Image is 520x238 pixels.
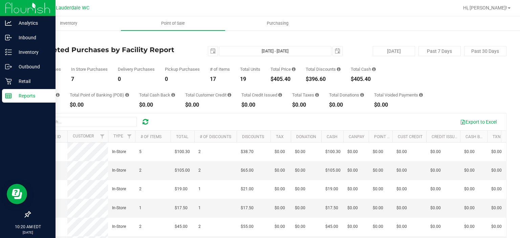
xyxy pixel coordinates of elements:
a: Purchasing [225,16,330,30]
span: $0.00 [491,149,502,155]
div: Total Voided Payments [374,93,423,97]
span: In-Store [112,186,126,192]
div: $0.00 [292,102,319,108]
span: $0.00 [373,205,383,211]
span: 2 [139,186,142,192]
span: $19.00 [175,186,188,192]
span: $17.50 [175,205,188,211]
i: Sum of the cash-back amounts from rounded-up electronic payments for all purchases in the date ra... [171,93,175,97]
span: Hi, [PERSON_NAME]! [463,5,507,10]
span: $0.00 [347,223,358,230]
span: Point of Sale [152,20,194,26]
span: 1 [198,205,201,211]
div: $396.60 [306,77,341,82]
span: $45.00 [325,223,338,230]
span: $0.00 [396,205,407,211]
h4: Completed Purchases by Facility Report [30,46,189,53]
span: select [208,46,218,56]
span: $100.30 [325,149,341,155]
a: Total [176,134,188,139]
div: 17 [210,77,230,82]
div: $405.40 [351,77,376,82]
span: $0.00 [295,186,305,192]
p: Analytics [12,19,52,27]
iframe: Resource center [7,184,27,204]
div: Total Customer Credit [185,93,231,97]
span: Purchasing [258,20,298,26]
div: Total Cash Back [139,93,175,97]
div: In Store Purchases [71,67,108,71]
i: Sum of the total taxes for all purchases in the date range. [315,93,319,97]
inline-svg: Analytics [5,20,12,26]
span: $0.00 [295,149,305,155]
span: $65.00 [241,167,254,174]
input: Search... [35,117,137,127]
span: $0.00 [373,167,383,174]
span: $0.00 [430,167,441,174]
span: $0.00 [295,167,305,174]
a: # of Items [140,134,161,139]
span: 2 [198,167,201,174]
div: 7 [71,77,108,82]
a: Type [113,134,123,138]
span: $0.00 [275,186,285,192]
button: [DATE] [373,46,415,56]
a: CanPay [349,134,364,139]
span: $19.00 [325,186,338,192]
div: 19 [240,77,260,82]
a: Txn Fees [493,134,511,139]
span: Inventory [51,20,86,26]
i: Sum of the discount values applied to the all purchases in the date range. [337,67,341,71]
span: $0.00 [491,223,502,230]
span: $0.00 [275,149,285,155]
p: 10:20 AM EDT [3,224,52,230]
div: Pickup Purchases [165,67,200,71]
a: Cash Back [465,134,488,139]
span: $0.00 [464,205,475,211]
a: Point of Banking (POB) [374,134,422,139]
div: $0.00 [139,102,175,108]
div: Total Cash [351,67,376,71]
span: $17.50 [325,205,338,211]
div: Total Donations [329,93,364,97]
inline-svg: Outbound [5,63,12,70]
span: 1 [139,205,142,211]
span: 2 [139,167,142,174]
span: 1 [198,186,201,192]
span: $0.00 [295,205,305,211]
span: $0.00 [491,205,502,211]
inline-svg: Retail [5,78,12,85]
a: Tax [276,134,284,139]
i: Sum of all account credit issued for all refunds from returned purchases in the date range. [278,93,282,97]
span: $21.00 [241,186,254,192]
span: $0.00 [464,149,475,155]
div: Delivery Purchases [118,67,155,71]
span: $0.00 [347,186,358,192]
div: Total Units [240,67,260,71]
i: Sum of the successful, non-voided CanPay payment transactions for all purchases in the date range. [56,93,60,97]
inline-svg: Inventory [5,49,12,56]
div: $0.00 [185,102,231,108]
i: Sum of all voided payment transaction amounts, excluding tips and transaction fees, for all purch... [419,93,423,97]
span: 5 [139,149,142,155]
span: 2 [198,149,201,155]
div: Total Discounts [306,67,341,71]
span: 2 [198,223,201,230]
span: $0.00 [430,149,441,155]
span: $55.00 [241,223,254,230]
i: Sum of all round-up-to-next-dollar total price adjustments for all purchases in the date range. [360,93,364,97]
span: $105.00 [325,167,341,174]
span: $0.00 [275,223,285,230]
a: Credit Issued [432,134,460,139]
p: Outbound [12,63,52,71]
span: $0.00 [396,149,407,155]
span: $0.00 [491,186,502,192]
a: Point of Sale [121,16,225,30]
button: Export to Excel [456,116,501,128]
div: $0.00 [70,102,129,108]
p: Retail [12,77,52,85]
span: $0.00 [347,205,358,211]
span: $0.00 [396,223,407,230]
span: $0.00 [491,167,502,174]
span: $0.00 [347,167,358,174]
